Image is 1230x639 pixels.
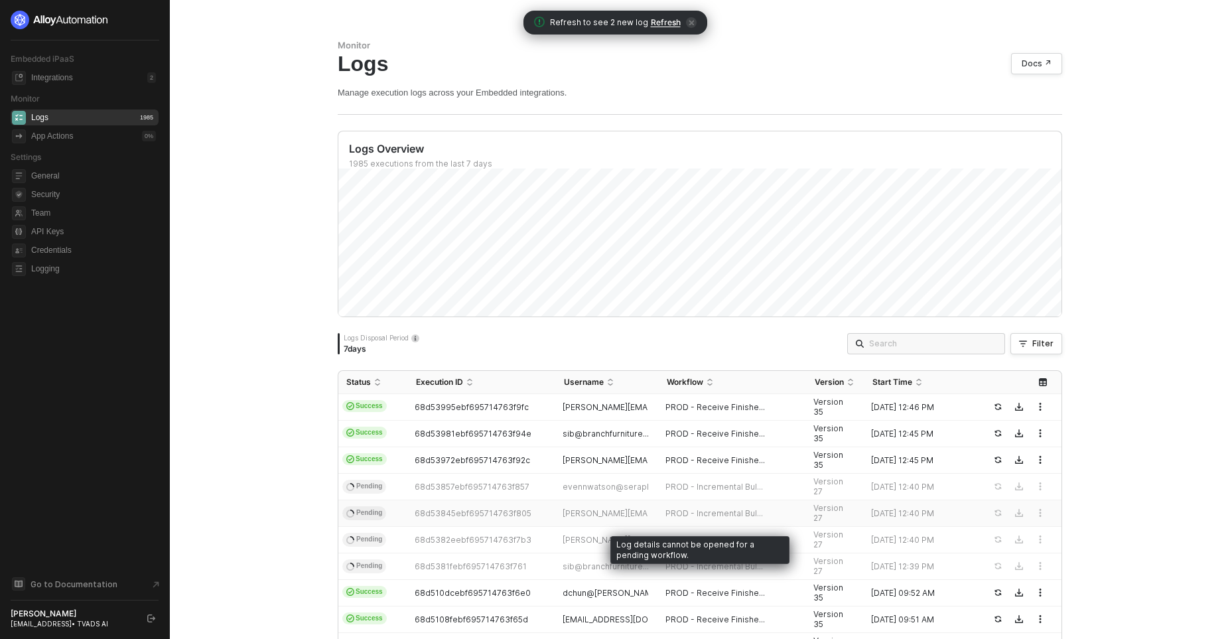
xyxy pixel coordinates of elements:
span: logout [147,614,155,622]
span: Credentials [31,242,156,258]
span: evennwatson@seraphin... [563,482,664,492]
span: icon-exclamation [534,17,545,27]
span: icon-cards [346,402,354,410]
div: Logs [31,112,48,123]
span: icon-cards [346,614,354,622]
th: Start Time [864,371,988,394]
span: 68d53845ebf695714763f805 [415,508,531,518]
span: icon-cards [346,429,354,437]
span: [PERSON_NAME][EMAIL_ADDRESS][DOMAIN_NAME] [563,402,763,412]
div: Integrations [31,72,73,84]
div: 0 % [142,131,156,141]
span: Workflow [667,377,703,388]
span: dchun@[PERSON_NAME].c... [563,588,672,598]
span: icon-cards [346,588,354,596]
div: [DATE] 12:40 PM [864,535,977,545]
span: sib@branchfurniture.... [563,429,651,439]
span: Success [342,453,387,465]
div: [DATE] 12:46 PM [864,402,977,413]
span: PROD - Receive Finishe... [665,429,765,439]
div: [DATE] 09:51 AM [864,614,977,625]
span: sib@branchfurniture.... [563,561,651,571]
div: Logs [338,51,1062,76]
div: Docs ↗ [1022,58,1052,69]
span: Logging [31,261,156,277]
span: Go to Documentation [31,579,117,590]
div: [DATE] 12:45 PM [864,455,977,466]
span: Version [815,377,844,388]
span: General [31,168,156,184]
span: [PERSON_NAME][EMAIL_ADDRESS][DOMAIN_NAME] [563,508,763,518]
span: icon-app-actions [12,129,26,143]
span: Version 27 [813,556,843,577]
span: Success [342,612,387,624]
span: Version 35 [813,583,843,603]
div: App Actions [31,131,73,142]
span: icon-table [1039,378,1047,386]
span: icon-spinner [346,561,355,571]
th: Execution ID [408,371,556,394]
span: Security [31,186,156,202]
span: Version 27 [813,476,843,497]
span: Version 35 [813,397,843,417]
div: [DATE] 12:39 PM [864,561,977,572]
span: icon-success-page [994,456,1002,464]
span: icon-success-page [994,429,1002,437]
span: icon-logs [12,111,26,125]
div: 1985 [137,112,156,123]
span: credentials [12,244,26,257]
div: 2 [147,72,156,83]
a: Knowledge Base [11,576,159,592]
span: logging [12,262,26,276]
span: icon-download [1015,429,1023,437]
span: integrations [12,71,26,85]
span: Team [31,205,156,221]
span: PROD - Receive Finishe... [665,455,765,466]
div: Filter [1032,338,1054,349]
div: 7 days [344,344,419,354]
span: [PERSON_NAME][EMAIL_ADDRESS][DOMAIN_NAME] [563,535,763,545]
span: Refresh to see 2 new log [550,17,648,29]
span: Embedded iPaaS [11,54,74,64]
span: general [12,169,26,183]
div: Manage execution logs across your Embedded integrations. [338,87,1062,98]
div: Log details cannot be opened for a pending workflow. [610,536,789,564]
span: Pending [342,533,386,547]
img: logo [11,11,109,29]
span: Status [346,377,371,387]
span: PROD - Incremental Bul... [665,561,763,572]
span: Version 35 [813,450,843,470]
span: PROD - Receive Finishe... [665,588,765,599]
span: PROD - Incremental Bul... [665,508,763,519]
th: Version [807,371,864,394]
span: [PERSON_NAME][EMAIL_ADDRESS][DOMAIN_NAME] [563,455,763,465]
span: 68d5108febf695714763f65d [415,614,528,624]
span: PROD - Receive Finishe... [665,614,765,625]
span: 68d5381febf695714763f761 [415,561,527,571]
span: security [12,188,26,202]
div: [PERSON_NAME] [11,608,135,619]
span: Version 27 [813,503,843,524]
div: Logs Disposal Period [344,333,419,342]
span: Success [342,586,387,598]
div: Logs Overview [349,142,1061,156]
div: [EMAIL_ADDRESS] • TVADS AI [11,619,135,628]
span: icon-spinner [346,534,355,544]
span: 68d510dcebf695714763f6e0 [415,588,531,598]
span: 68d53981ebf695714763f94e [415,429,531,439]
span: Username [564,377,604,388]
span: Version 27 [813,530,843,550]
div: Monitor [338,40,1062,51]
span: Monitor [11,94,40,104]
span: icon-success-page [994,403,1002,411]
span: 68d5382eebf695714763f7b3 [415,535,531,545]
span: Pending [342,559,386,574]
span: Execution ID [416,377,463,388]
input: Search [869,336,996,351]
span: PROD - Incremental Bul... [665,482,763,492]
div: [DATE] 12:40 PM [864,482,977,492]
span: 68d53972ebf695714763f92c [415,455,530,465]
div: [DATE] 12:45 PM [864,429,977,439]
span: API Keys [31,224,156,240]
span: documentation [12,577,25,591]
